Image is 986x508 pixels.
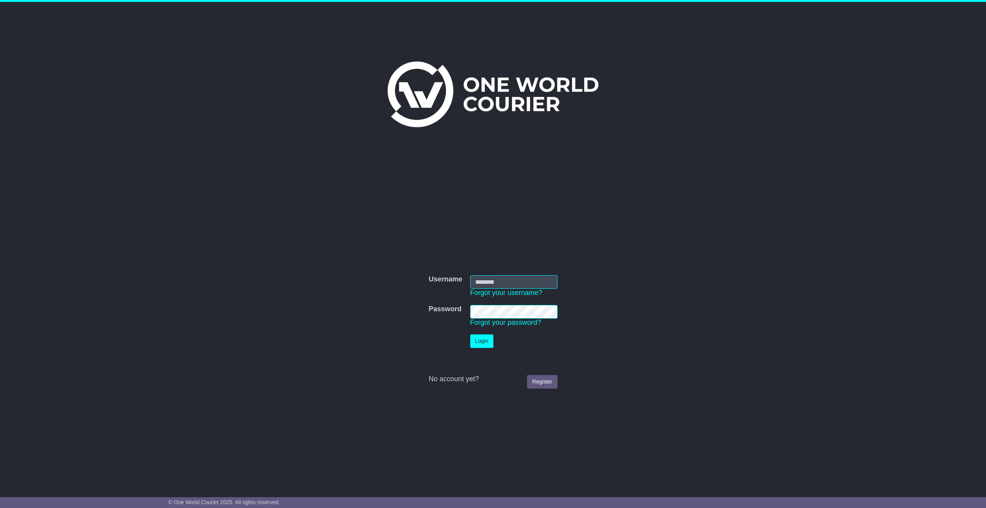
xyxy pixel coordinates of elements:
[388,61,598,127] img: One World
[527,375,557,389] a: Register
[470,289,542,297] a: Forgot your username?
[470,334,493,348] button: Login
[428,305,461,314] label: Password
[428,375,557,384] div: No account yet?
[470,319,541,326] a: Forgot your password?
[168,499,280,505] span: © One World Courier 2025. All rights reserved.
[428,275,462,284] label: Username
